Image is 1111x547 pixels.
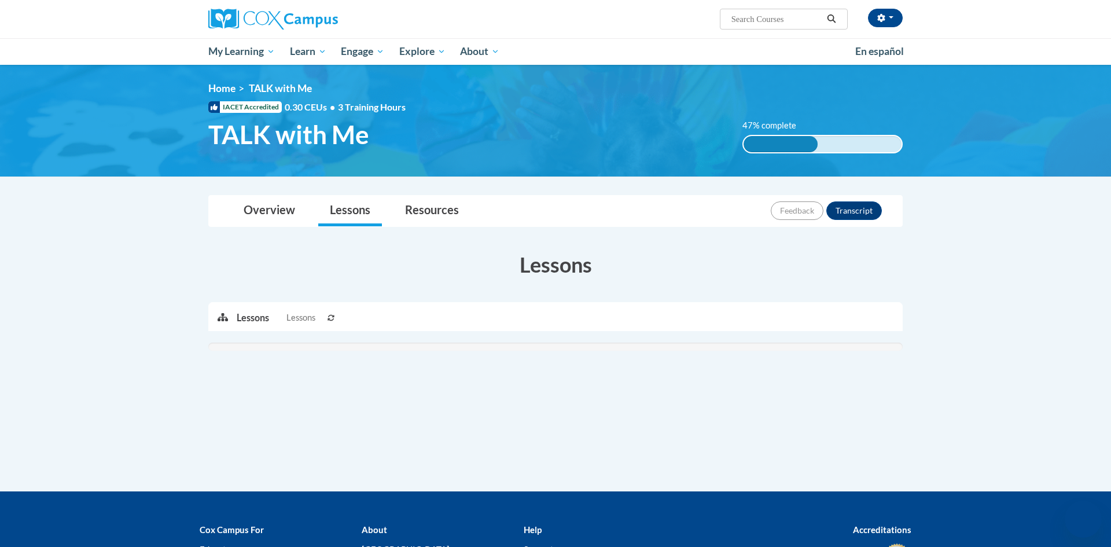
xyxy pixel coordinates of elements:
[393,196,470,226] a: Resources
[524,524,542,535] b: Help
[1065,501,1102,538] iframe: Button to launch messaging window
[285,101,338,113] span: 0.30 CEUs
[282,38,334,65] a: Learn
[823,12,840,26] button: Search
[848,39,911,64] a: En español
[868,9,903,27] button: Account Settings
[318,196,382,226] a: Lessons
[286,311,315,324] span: Lessons
[341,45,384,58] span: Engage
[208,82,236,94] a: Home
[771,201,823,220] button: Feedback
[338,101,406,112] span: 3 Training Hours
[237,311,269,324] p: Lessons
[730,12,823,26] input: Search Courses
[208,9,428,30] a: Cox Campus
[853,524,911,535] b: Accreditations
[744,136,818,152] div: 47% complete
[208,101,282,113] span: IACET Accredited
[208,9,338,30] img: Cox Campus
[362,524,387,535] b: About
[290,45,326,58] span: Learn
[208,250,903,279] h3: Lessons
[191,38,920,65] div: Main menu
[392,38,453,65] a: Explore
[742,119,809,132] label: 47% complete
[399,45,446,58] span: Explore
[232,196,307,226] a: Overview
[826,201,882,220] button: Transcript
[333,38,392,65] a: Engage
[208,45,275,58] span: My Learning
[453,38,507,65] a: About
[855,45,904,57] span: En español
[201,38,282,65] a: My Learning
[249,82,312,94] span: TALK with Me
[460,45,499,58] span: About
[200,524,264,535] b: Cox Campus For
[208,119,369,150] span: TALK with Me
[330,101,335,112] span: •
